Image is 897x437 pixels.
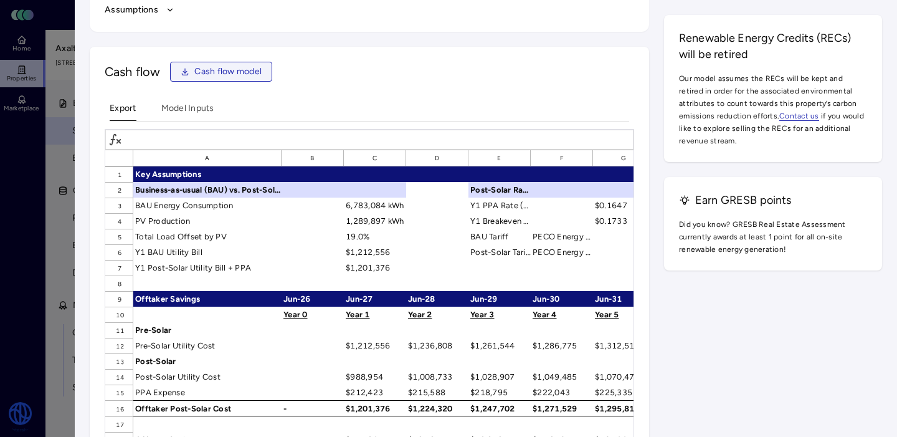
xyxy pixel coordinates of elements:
div: $0.1647 [593,198,655,213]
div: Post-Solar [133,353,282,369]
div: $1,271,529 [531,400,593,416]
span: Cash flow model [194,65,262,79]
div: 8 [105,276,133,291]
div: Offtaker Savings [133,291,282,307]
div: 17 [105,416,133,432]
div: Post-Solar Rates / Tariff [468,182,531,198]
div: BAU Tariff [468,229,531,244]
div: Jun-26 [282,291,344,307]
div: PECO Energy Co: CUSTOM,CUSTOM [531,244,593,260]
button: Cash flow model [170,62,272,82]
div: $1,224,320 [406,400,468,416]
div: C [344,150,406,166]
div: 14 [105,369,133,385]
div: Year 4 [531,307,593,322]
div: Total Load Offset by PV [133,229,282,244]
div: $1,236,808 [406,338,468,353]
div: $225,335 [593,385,655,400]
div: $222,043 [531,385,593,400]
div: $0.1733 [593,213,655,229]
div: Y1 PPA Rate ($/kWh) [468,198,531,213]
h3: Renewable Energy Credits (RECs) will be retired [679,30,867,62]
div: 12 [105,338,133,353]
div: PECO Energy Co: CUSTOM,CUSTOM [531,229,593,244]
div: Offtaker Post-Solar Cost [133,400,282,416]
div: 7 [105,260,133,276]
div: Pre-Solar [133,322,282,338]
div: Key Assumptions [133,166,282,182]
div: $1,008,733 [406,369,468,385]
div: Pre-Solar Utility Cost [133,338,282,353]
div: $1,286,775 [531,338,593,353]
div: 6 [105,244,133,260]
div: $988,954 [344,369,406,385]
div: $1,295,810 [593,400,655,416]
div: BAU Energy Consumption [133,198,282,213]
div: $215,588 [406,385,468,400]
button: Model Inputs [161,102,214,121]
div: 6,783,084 kWh [344,198,406,213]
div: $1,312,510 [593,338,655,353]
div: Y1 BAU Utility Bill [133,244,282,260]
span: Cash flow [105,63,160,80]
div: $1,201,376 [344,400,406,416]
div: $212,423 [344,385,406,400]
div: 10 [105,307,133,322]
div: - [282,400,344,416]
div: Year 2 [406,307,468,322]
div: Year 3 [468,307,531,322]
div: Post-Solar Utility Cost [133,369,282,385]
div: 5 [105,229,133,244]
a: Contact us [779,112,819,121]
div: Y1 Breakeven PPA Rate ($/kWh) [468,213,531,229]
span: Did you know? GRESB Real Estate Assessment currently awards at least 1 point for all on-site rene... [679,218,867,256]
div: $1,212,556 [344,244,406,260]
div: 1,289,897 kWh [344,213,406,229]
div: F [531,150,593,166]
div: Year 5 [593,307,655,322]
div: $1,247,702 [468,400,531,416]
div: $1,201,376 [344,260,406,276]
div: 2 [105,182,133,198]
div: $1,028,907 [468,369,531,385]
div: $1,049,485 [531,369,593,385]
div: $218,795 [468,385,531,400]
div: Year 0 [282,307,344,322]
h3: Earn GRESB points [679,192,867,208]
div: Y1 Post-Solar Utility Bill + PPA [133,260,282,276]
div: 9 [105,291,133,307]
div: Jun-31 [593,291,655,307]
div: 4 [105,213,133,229]
div: Jun-30 [531,291,593,307]
div: 1 [105,166,133,182]
div: G [593,150,655,166]
div: D [406,150,468,166]
div: 15 [105,385,133,400]
div: Jun-29 [468,291,531,307]
button: Export [110,102,136,121]
button: Assumptions [105,3,634,17]
div: $1,070,475 [593,369,655,385]
span: Our model assumes the RECs will be kept and retired in order for the associated environmental att... [679,72,867,147]
div: 3 [105,198,133,213]
div: Year 1 [344,307,406,322]
div: E [468,150,531,166]
div: B [282,150,344,166]
div: Jun-28 [406,291,468,307]
div: Post-Solar Tariff [468,244,531,260]
div: 13 [105,353,133,369]
div: PV Production [133,213,282,229]
div: PPA Expense [133,385,282,400]
div: 19.0% [344,229,406,244]
div: A [133,150,282,166]
div: Business-as-usual (BAU) vs. Post-Solar [133,182,282,198]
div: $1,261,544 [468,338,531,353]
div: 11 [105,322,133,338]
div: Jun-27 [344,291,406,307]
div: 16 [105,400,133,416]
div: $1,212,556 [344,338,406,353]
